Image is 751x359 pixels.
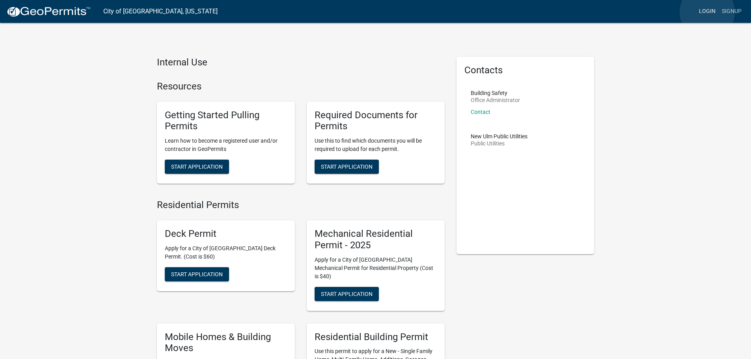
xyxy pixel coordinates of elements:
span: Start Application [321,290,373,297]
h5: Getting Started Pulling Permits [165,110,287,132]
p: Use this to find which documents you will be required to upload for each permit. [315,137,437,153]
h5: Contacts [464,65,587,76]
button: Start Application [315,160,379,174]
h5: Mechanical Residential Permit - 2025 [315,228,437,251]
p: Public Utilities [471,141,527,146]
a: Login [696,4,719,19]
a: Contact [471,109,490,115]
h5: Deck Permit [165,228,287,240]
button: Start Application [165,160,229,174]
h4: Internal Use [157,57,445,68]
h4: Residential Permits [157,199,445,211]
p: Building Safety [471,90,520,96]
h5: Required Documents for Permits [315,110,437,132]
button: Start Application [165,267,229,281]
p: New Ulm Public Utilities [471,134,527,139]
h5: Residential Building Permit [315,331,437,343]
h4: Resources [157,81,445,92]
h5: Mobile Homes & Building Moves [165,331,287,354]
p: Learn how to become a registered user and/or contractor in GeoPermits [165,137,287,153]
span: Start Application [171,164,223,170]
p: Apply for a City of [GEOGRAPHIC_DATA] Mechanical Permit for Residential Property (Cost is $40) [315,256,437,281]
p: Office Administrator [471,97,520,103]
a: City of [GEOGRAPHIC_DATA], [US_STATE] [103,5,218,18]
span: Start Application [171,271,223,277]
button: Start Application [315,287,379,301]
span: Start Application [321,164,373,170]
p: Apply for a City of [GEOGRAPHIC_DATA] Deck Permit. (Cost is $60) [165,244,287,261]
a: Signup [719,4,745,19]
